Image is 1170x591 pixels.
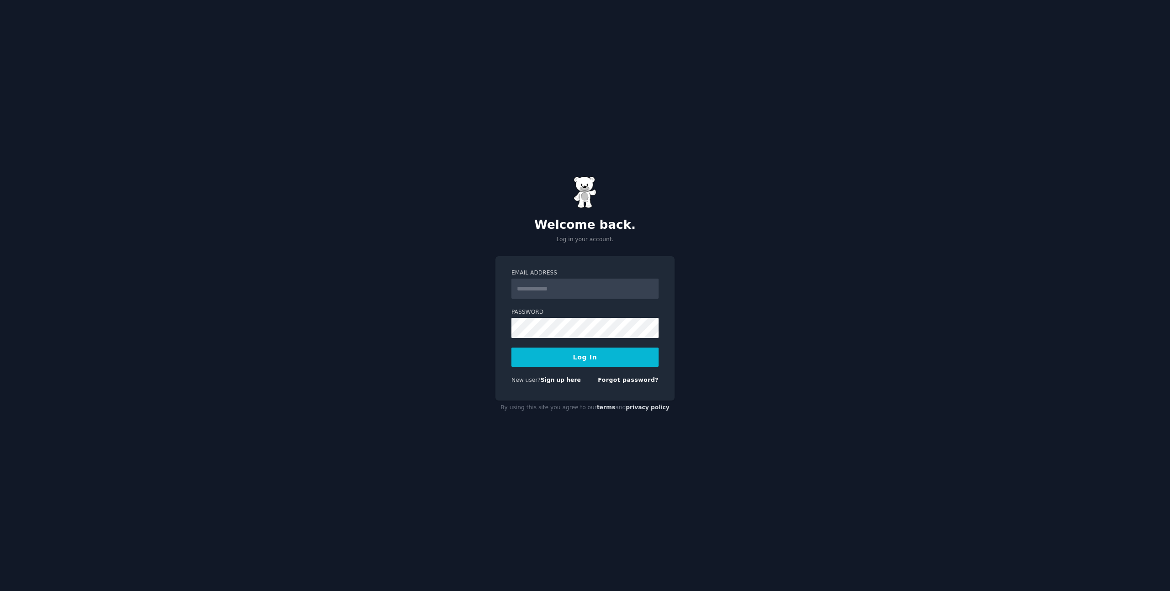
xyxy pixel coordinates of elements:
a: Sign up here [541,377,581,383]
p: Log in your account. [495,236,675,244]
img: Gummy Bear [574,176,596,208]
button: Log In [511,348,659,367]
label: Email Address [511,269,659,277]
a: Forgot password? [598,377,659,383]
div: By using this site you agree to our and [495,401,675,415]
h2: Welcome back. [495,218,675,232]
a: terms [597,404,615,411]
label: Password [511,308,659,317]
span: New user? [511,377,541,383]
a: privacy policy [626,404,670,411]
